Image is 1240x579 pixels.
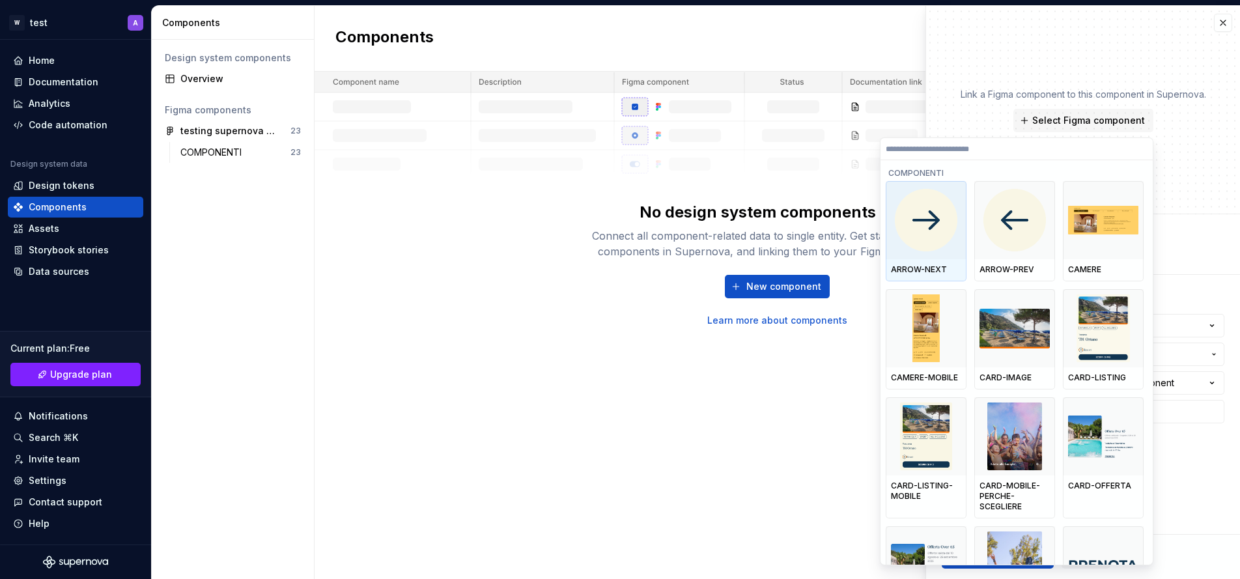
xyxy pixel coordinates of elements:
[9,15,25,31] div: W
[180,146,247,159] div: COMPONENTI
[8,72,143,92] a: Documentation
[3,8,148,36] button: WtestA
[1068,373,1138,383] div: CARD-LISTING
[886,160,1144,181] div: COMPONENTI
[707,314,847,327] a: Learn more about components
[160,120,306,141] a: testing supernova platform23
[8,240,143,261] a: Storybook stories
[10,363,141,386] a: Upgrade plan
[29,201,87,214] div: Components
[29,222,59,235] div: Assets
[30,16,48,29] div: test
[50,368,112,381] span: Upgrade plan
[160,68,306,89] a: Overview
[335,27,434,50] h2: Components
[8,427,143,448] button: Search ⌘K
[8,406,143,427] button: Notifications
[180,72,301,85] div: Overview
[8,175,143,196] a: Design tokens
[133,18,138,28] div: A
[979,373,1050,383] div: CARD-IMAGE
[8,115,143,135] a: Code automation
[746,280,821,293] span: New component
[29,97,70,110] div: Analytics
[8,449,143,470] a: Invite team
[8,218,143,239] a: Assets
[43,556,108,569] svg: Supernova Logo
[979,481,1050,512] div: CARD-MOBILE-PERCHE-SCEGLIERE
[8,93,143,114] a: Analytics
[979,264,1050,275] div: ARROW-PREV
[165,51,301,64] div: Design system components
[8,470,143,491] a: Settings
[8,513,143,534] button: Help
[891,264,961,275] div: ARROW-NEXT
[640,202,916,223] div: No design system components - yet
[891,481,961,501] div: CARD-LISTING-MOBILE
[165,104,301,117] div: Figma components
[290,126,301,136] div: 23
[162,16,309,29] div: Components
[1032,114,1145,127] span: Select Figma component
[10,342,141,355] div: Current plan : Free
[961,88,1206,101] p: Link a Figma component to this component in Supernova.
[1013,109,1153,132] button: Select Figma component
[29,410,88,423] div: Notifications
[29,119,107,132] div: Code automation
[180,124,277,137] div: testing supernova platform
[8,197,143,218] a: Components
[8,492,143,513] button: Contact support
[8,50,143,71] a: Home
[569,228,986,259] div: Connect all component-related data to single entity. Get started by creating components in Supern...
[29,453,79,466] div: Invite team
[8,261,143,282] a: Data sources
[1068,264,1138,275] div: CAMERE
[29,496,102,509] div: Contact support
[29,431,78,444] div: Search ⌘K
[1068,481,1138,491] div: CARD-OFFERTA
[29,76,98,89] div: Documentation
[891,373,961,383] div: CAMERE-MOBILE
[29,179,94,192] div: Design tokens
[29,474,66,487] div: Settings
[29,244,109,257] div: Storybook stories
[290,147,301,158] div: 23
[175,142,306,163] a: COMPONENTI23
[725,275,830,298] button: New component
[29,265,89,278] div: Data sources
[29,54,55,67] div: Home
[29,517,49,530] div: Help
[10,159,87,169] div: Design system data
